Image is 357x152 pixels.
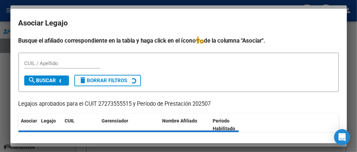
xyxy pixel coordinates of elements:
mat-icon: search [28,76,36,84]
datatable-header-cell: Gerenciador [99,114,160,136]
span: CUIL [65,118,75,123]
div: 0 registros [19,133,339,149]
datatable-header-cell: Asociar [19,114,39,136]
datatable-header-cell: Periodo Habilitado [210,114,256,136]
h4: Busque el afiliado correspondiente en la tabla y haga click en el ícono de la columna "Asociar". [19,36,339,45]
button: Borrar Filtros [74,75,141,86]
span: Gerenciador [102,118,129,123]
h2: Asociar Legajo [19,17,339,30]
span: Asociar [21,118,37,123]
mat-icon: delete [79,76,87,84]
datatable-header-cell: Nombre Afiliado [160,114,210,136]
button: Buscar [24,75,69,86]
datatable-header-cell: CUIL [62,114,99,136]
datatable-header-cell: Legajo [39,114,62,136]
p: Legajos aprobados para el CUIT 27273555515 y Período de Prestación 202507 [19,100,339,108]
span: Nombre Afiliado [163,118,198,123]
span: Legajo [41,118,56,123]
span: Borrar Filtros [79,78,128,84]
div: Open Intercom Messenger [334,129,350,145]
span: Periodo Habilitado [213,118,236,131]
span: Buscar [28,78,56,84]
